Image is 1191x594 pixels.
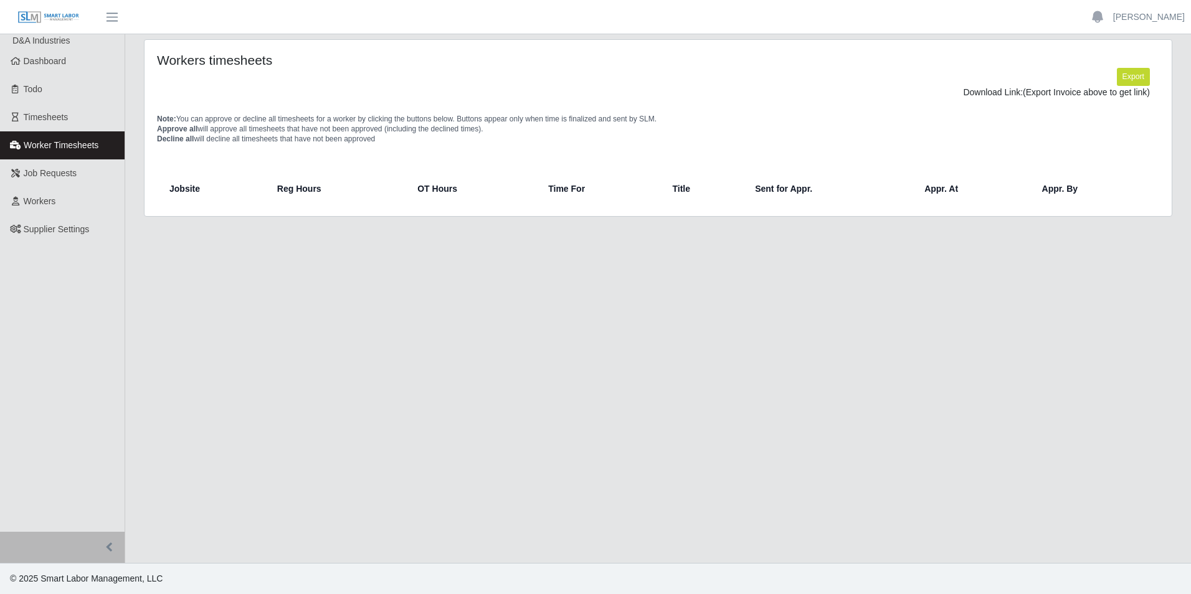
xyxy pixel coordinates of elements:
span: Timesheets [24,112,69,122]
th: Reg Hours [267,174,407,204]
h4: Workers timesheets [157,52,564,68]
img: SLM Logo [17,11,80,24]
span: Note: [157,115,176,123]
span: Dashboard [24,56,67,66]
th: Time For [538,174,662,204]
th: Appr. By [1032,174,1154,204]
p: You can approve or decline all timesheets for a worker by clicking the buttons below. Buttons app... [157,114,1159,144]
span: Workers [24,196,56,206]
button: Export [1117,68,1150,85]
div: Download Link: [166,86,1150,99]
span: Supplier Settings [24,224,90,234]
span: (Export Invoice above to get link) [1023,87,1150,97]
span: Job Requests [24,168,77,178]
th: Sent for Appr. [745,174,914,204]
span: Approve all [157,125,197,133]
th: Jobsite [162,174,267,204]
span: Todo [24,84,42,94]
span: © 2025 Smart Labor Management, LLC [10,573,163,583]
th: Appr. At [914,174,1032,204]
th: OT Hours [407,174,538,204]
a: [PERSON_NAME] [1113,11,1185,24]
span: Worker Timesheets [24,140,98,150]
th: Title [662,174,745,204]
span: Decline all [157,134,194,143]
span: D&A Industries [12,35,70,45]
